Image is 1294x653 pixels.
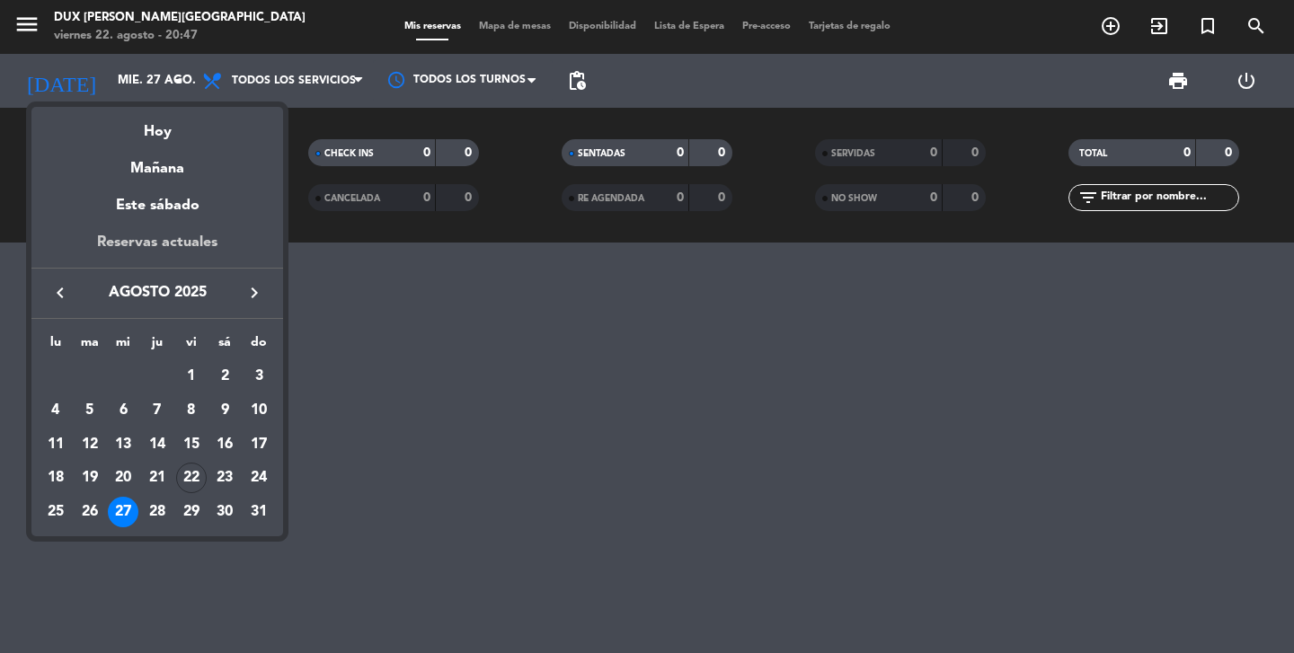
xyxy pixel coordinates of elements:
[73,461,107,495] td: 19 de agosto de 2025
[244,497,274,527] div: 31
[140,428,174,462] td: 14 de agosto de 2025
[31,231,283,268] div: Reservas actuales
[106,332,140,360] th: miércoles
[106,461,140,495] td: 20 de agosto de 2025
[73,495,107,529] td: 26 de agosto de 2025
[106,495,140,529] td: 27 de agosto de 2025
[208,461,243,495] td: 23 de agosto de 2025
[142,395,173,426] div: 7
[244,361,274,392] div: 3
[73,332,107,360] th: martes
[242,495,276,529] td: 31 de agosto de 2025
[142,463,173,493] div: 21
[44,281,76,304] button: keyboard_arrow_left
[142,497,173,527] div: 28
[238,281,270,304] button: keyboard_arrow_right
[209,361,240,392] div: 2
[140,495,174,529] td: 28 de agosto de 2025
[76,281,238,304] span: agosto 2025
[73,393,107,428] td: 5 de agosto de 2025
[176,361,207,392] div: 1
[176,429,207,460] div: 15
[31,181,283,231] div: Este sábado
[242,393,276,428] td: 10 de agosto de 2025
[75,463,105,493] div: 19
[140,393,174,428] td: 7 de agosto de 2025
[174,332,208,360] th: viernes
[39,393,73,428] td: 4 de agosto de 2025
[40,395,71,426] div: 4
[39,332,73,360] th: lunes
[209,395,240,426] div: 9
[209,463,240,493] div: 23
[39,461,73,495] td: 18 de agosto de 2025
[242,332,276,360] th: domingo
[39,495,73,529] td: 25 de agosto de 2025
[108,429,138,460] div: 13
[108,395,138,426] div: 6
[73,428,107,462] td: 12 de agosto de 2025
[106,428,140,462] td: 13 de agosto de 2025
[39,359,174,393] td: AGO.
[244,429,274,460] div: 17
[208,428,243,462] td: 16 de agosto de 2025
[108,463,138,493] div: 20
[40,429,71,460] div: 11
[40,497,71,527] div: 25
[208,332,243,360] th: sábado
[244,282,265,304] i: keyboard_arrow_right
[140,461,174,495] td: 21 de agosto de 2025
[242,359,276,393] td: 3 de agosto de 2025
[39,428,73,462] td: 11 de agosto de 2025
[208,359,243,393] td: 2 de agosto de 2025
[176,463,207,493] div: 22
[244,395,274,426] div: 10
[176,497,207,527] div: 29
[244,463,274,493] div: 24
[209,429,240,460] div: 16
[49,282,71,304] i: keyboard_arrow_left
[208,393,243,428] td: 9 de agosto de 2025
[106,393,140,428] td: 6 de agosto de 2025
[108,497,138,527] div: 27
[75,497,105,527] div: 26
[242,428,276,462] td: 17 de agosto de 2025
[142,429,173,460] div: 14
[75,395,105,426] div: 5
[140,332,174,360] th: jueves
[174,461,208,495] td: 22 de agosto de 2025
[31,107,283,144] div: Hoy
[174,393,208,428] td: 8 de agosto de 2025
[174,495,208,529] td: 29 de agosto de 2025
[242,461,276,495] td: 24 de agosto de 2025
[209,497,240,527] div: 30
[31,144,283,181] div: Mañana
[208,495,243,529] td: 30 de agosto de 2025
[174,428,208,462] td: 15 de agosto de 2025
[176,395,207,426] div: 8
[40,463,71,493] div: 18
[174,359,208,393] td: 1 de agosto de 2025
[75,429,105,460] div: 12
